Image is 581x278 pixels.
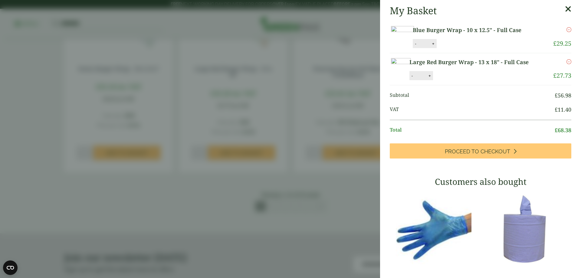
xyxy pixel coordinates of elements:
bdi: 11.40 [555,106,571,113]
a: Proceed to Checkout [390,143,571,159]
button: - [410,73,415,78]
span: VAT [390,106,555,114]
button: Open CMP widget [3,260,18,275]
bdi: 29.25 [553,39,571,47]
img: 3630017-2-Ply-Blue-Centre-Feed-104m [484,191,571,267]
span: £ [555,92,558,99]
bdi: 68.38 [555,126,571,134]
span: £ [553,39,556,47]
span: Total [390,126,555,134]
span: Proceed to Checkout [445,148,510,155]
a: Large Red Burger Wrap - 13 x 18" - Full Case [409,58,541,66]
a: Blue Burger Wrap - 10 x 12.5" - Full Case [413,26,537,34]
a: Remove this item [566,26,571,33]
button: + [430,41,436,46]
span: £ [555,126,558,134]
img: 4130015J-Blue-Vinyl-Powder-Free-Gloves-Medium [390,191,478,267]
a: Remove this item [566,58,571,65]
bdi: 27.73 [553,71,571,80]
span: £ [555,106,558,113]
span: Subtotal [390,91,555,100]
h3: Customers also bought [390,177,571,187]
span: £ [553,71,556,80]
button: - [413,41,418,46]
button: + [427,73,433,78]
bdi: 56.98 [555,92,571,99]
h2: My Basket [390,5,437,16]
